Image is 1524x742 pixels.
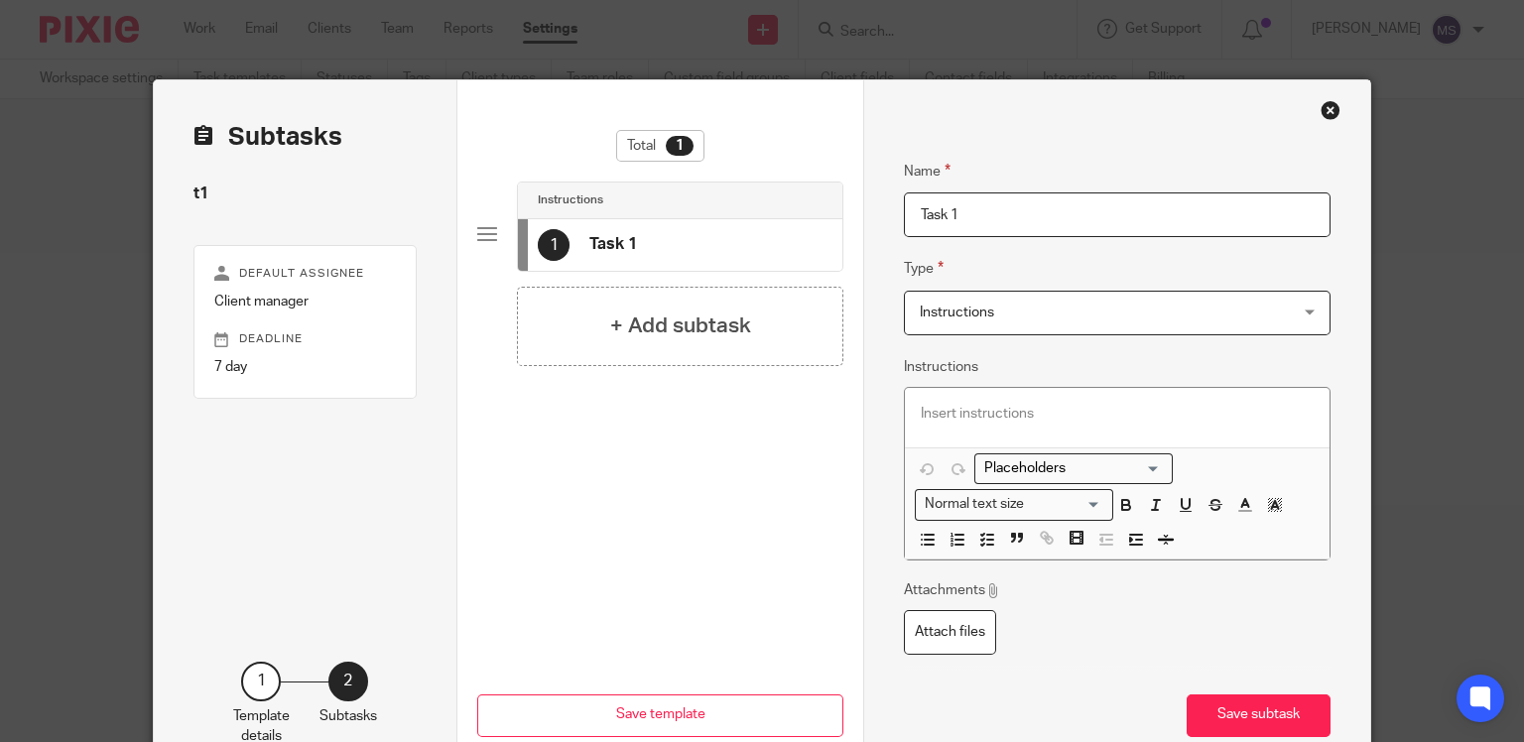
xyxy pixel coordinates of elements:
label: Name [904,160,951,183]
p: 7 day [214,357,397,377]
p: Deadline [214,331,397,347]
button: Save subtask [1187,694,1331,737]
div: 2 [328,662,368,701]
input: Search for option [977,458,1161,479]
p: Attachments [904,580,1000,600]
span: Normal text size [920,494,1028,515]
div: Total [616,130,704,162]
input: Search for option [1030,494,1101,515]
p: Default assignee [214,266,397,282]
div: Close this dialog window [1321,100,1340,120]
div: 1 [666,136,694,156]
div: Text styles [915,489,1113,520]
button: Save template [477,694,843,737]
h2: Subtasks [193,120,342,154]
span: Instructions [920,306,994,319]
label: Instructions [904,357,978,377]
h4: + Add subtask [610,310,751,341]
label: Type [904,257,944,280]
div: 1 [538,229,570,261]
div: Placeholders [974,453,1173,484]
h4: Task 1 [589,234,637,255]
div: Search for option [915,489,1113,520]
label: Attach files [904,610,996,655]
div: Search for option [974,453,1173,484]
h4: Instructions [538,192,603,208]
div: 1 [241,662,281,701]
h4: t1 [193,184,418,204]
p: Subtasks [319,706,377,726]
p: Client manager [214,292,397,311]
